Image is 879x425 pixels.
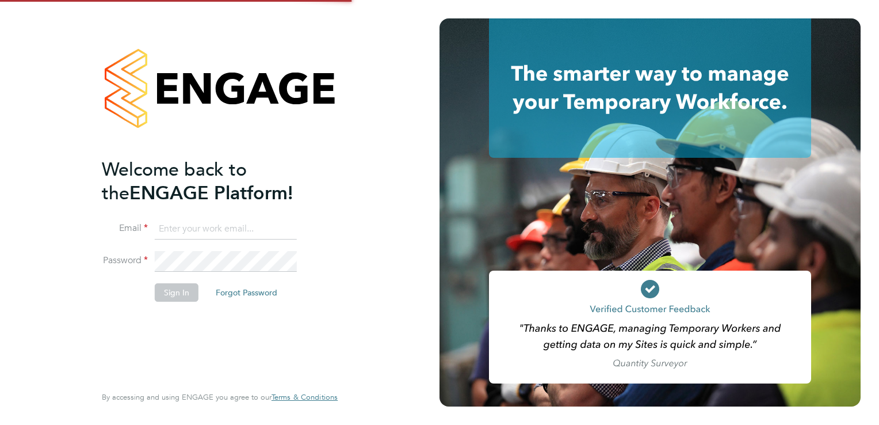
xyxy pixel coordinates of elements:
button: Forgot Password [207,283,286,302]
a: Terms & Conditions [272,393,338,402]
input: Enter your work email... [155,219,297,240]
label: Email [102,222,148,234]
h2: ENGAGE Platform! [102,158,326,205]
button: Sign In [155,283,198,302]
span: By accessing and using ENGAGE you agree to our [102,392,338,402]
label: Password [102,255,148,267]
span: Welcome back to the [102,158,247,204]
